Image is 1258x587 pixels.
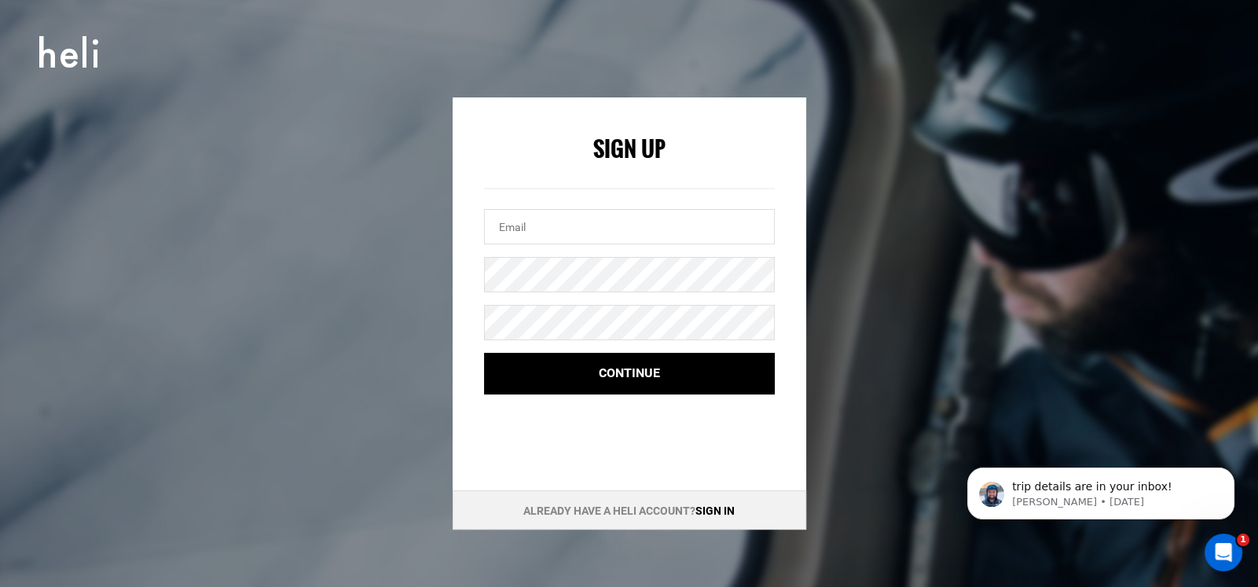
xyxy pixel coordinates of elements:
iframe: Intercom live chat [1205,534,1242,571]
h2: Sign Up [484,137,775,161]
a: Sign in [695,504,735,517]
div: Already have a Heli account? [453,490,806,530]
iframe: Intercom notifications message [944,435,1258,545]
span: 1 [1237,534,1249,546]
input: Email [484,209,775,244]
button: Continue [484,353,775,394]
